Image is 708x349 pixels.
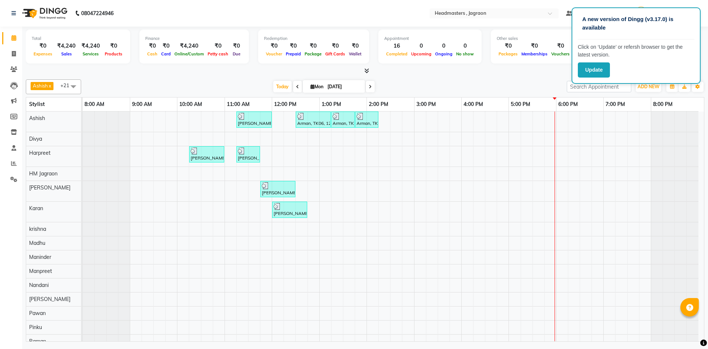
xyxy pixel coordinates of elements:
[273,81,292,92] span: Today
[173,51,206,57] span: Online/Custom
[272,99,298,110] a: 12:00 PM
[636,82,661,92] button: ADD NEW
[159,42,173,50] div: ₹0
[264,51,284,57] span: Voucher
[225,99,251,110] a: 11:00 AM
[29,136,42,142] span: Divya
[604,99,627,110] a: 7:00 PM
[409,42,433,50] div: 0
[347,51,363,57] span: Wallet
[145,35,243,42] div: Finance
[520,42,549,50] div: ₹0
[462,99,485,110] a: 4:00 PM
[130,99,154,110] a: 9:00 AM
[356,113,378,127] div: Arman, TK06, 01:45 PM-02:15 PM, BRD - [PERSON_NAME]
[29,282,49,288] span: Nandani
[54,42,79,50] div: ₹4,240
[578,62,610,78] button: Update
[296,113,330,127] div: Arman, TK06, 12:30 PM-01:15 PM, HCGD - Hair Cut by Creative Director
[261,182,295,196] div: [PERSON_NAME], TK04, 11:45 AM-12:30 PM, Headwash-Blowdry
[29,268,52,274] span: Manpreet
[81,51,101,57] span: Services
[384,35,476,42] div: Appointment
[103,51,124,57] span: Products
[19,3,69,24] img: logo
[29,240,45,246] span: Madhu
[32,35,124,42] div: Total
[29,338,46,345] span: Raman
[29,170,58,177] span: HM Jagraon
[323,42,347,50] div: ₹0
[29,115,45,122] span: Ashish
[556,99,580,110] a: 6:00 PM
[173,42,206,50] div: ₹4,240
[177,99,204,110] a: 10:00 AM
[48,83,51,89] a: x
[582,15,690,32] p: A new version of Dingg (v3.17.0) is available
[237,113,271,127] div: [PERSON_NAME], TK01, 11:15 AM-12:00 PM, HCGD - Hair Cut by Creative Director
[347,42,363,50] div: ₹0
[29,324,42,331] span: Pinku
[325,81,362,92] input: 2025-09-01
[79,42,103,50] div: ₹4,240
[567,81,631,92] input: Search Appointment
[145,42,159,50] div: ₹0
[81,3,114,24] b: 08047224946
[303,51,323,57] span: Package
[284,51,303,57] span: Prepaid
[145,51,159,57] span: Cash
[273,203,306,217] div: [PERSON_NAME], TK04, 12:00 PM-12:45 PM, OS - Open styling
[497,51,520,57] span: Packages
[29,254,51,260] span: Maninder
[497,35,616,42] div: Other sales
[190,147,223,161] div: [PERSON_NAME], TK02, 10:15 AM-11:00 AM, HCGD - Hair Cut by Creative Director
[237,147,259,161] div: [PERSON_NAME], TK03, 11:15 AM-11:45 AM, BRD - [PERSON_NAME]
[520,51,549,57] span: Memberships
[284,42,303,50] div: ₹0
[103,42,124,50] div: ₹0
[332,113,354,127] div: Arman, TK06, 01:15 PM-01:45 PM, BRD - [PERSON_NAME]
[32,42,54,50] div: ₹0
[309,84,325,89] span: Mon
[323,51,347,57] span: Gift Cards
[433,42,454,50] div: 0
[509,99,532,110] a: 5:00 PM
[549,42,572,50] div: ₹0
[320,99,343,110] a: 1:00 PM
[414,99,438,110] a: 3:00 PM
[206,42,230,50] div: ₹0
[578,43,694,59] p: Click on ‘Update’ or refersh browser to get the latest version.
[29,310,46,317] span: Pawan
[638,84,659,89] span: ADD NEW
[206,51,230,57] span: Petty cash
[159,51,173,57] span: Card
[651,99,674,110] a: 8:00 PM
[29,296,70,302] span: [PERSON_NAME]
[264,42,284,50] div: ₹0
[59,51,74,57] span: Sales
[29,150,51,156] span: Harpreet
[230,42,243,50] div: ₹0
[454,51,476,57] span: No show
[60,82,75,88] span: +21
[454,42,476,50] div: 0
[409,51,433,57] span: Upcoming
[33,83,48,89] span: Ashish
[29,184,70,191] span: [PERSON_NAME]
[549,51,572,57] span: Vouchers
[303,42,323,50] div: ₹0
[29,205,43,212] span: Karan
[29,226,46,232] span: krishna
[497,42,520,50] div: ₹0
[367,99,390,110] a: 2:00 PM
[677,319,701,342] iframe: chat widget
[264,35,363,42] div: Redemption
[635,7,648,20] img: Shivangi Jagraon
[231,51,242,57] span: Due
[83,99,106,110] a: 8:00 AM
[384,42,409,50] div: 16
[433,51,454,57] span: Ongoing
[384,51,409,57] span: Completed
[32,51,54,57] span: Expenses
[29,101,45,107] span: Stylist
